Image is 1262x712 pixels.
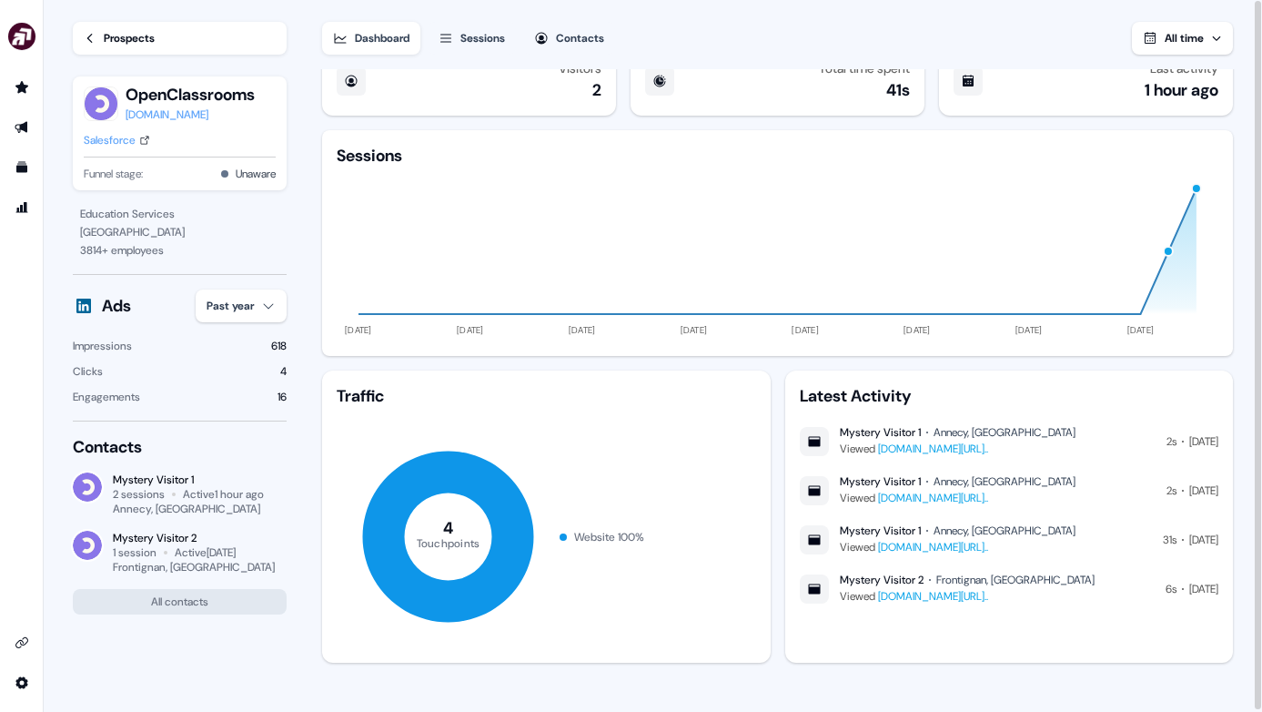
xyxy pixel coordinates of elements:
a: [DOMAIN_NAME][URL].. [878,540,988,554]
a: [DOMAIN_NAME][URL].. [878,491,988,505]
div: 2 [592,79,601,101]
button: Contacts [523,22,615,55]
div: 4 [280,362,287,381]
div: Sessions [337,145,402,167]
tspan: Touchpoints [417,535,480,550]
span: All time [1165,31,1204,46]
div: 618 [271,337,287,355]
div: 1 session [113,545,156,560]
a: Prospects [73,22,287,55]
div: [DATE] [1189,531,1218,549]
div: Frontignan, [GEOGRAPHIC_DATA] [113,560,275,575]
div: 6s [1166,580,1176,598]
div: Annecy, [GEOGRAPHIC_DATA] [934,524,1075,538]
button: OpenClassrooms [126,84,255,106]
div: Sessions [460,29,505,47]
tspan: [DATE] [1127,324,1155,336]
div: Latest Activity [800,385,1218,407]
div: Annecy, [GEOGRAPHIC_DATA] [113,502,260,516]
tspan: [DATE] [569,324,596,336]
div: Website 100 % [574,528,644,546]
a: Go to attribution [7,193,36,222]
div: Impressions [73,337,132,355]
div: Prospects [104,29,155,47]
div: Traffic [337,385,755,407]
tspan: [DATE] [1015,324,1043,336]
div: Annecy, [GEOGRAPHIC_DATA] [934,474,1075,489]
div: Contacts [73,436,287,458]
div: Dashboard [355,29,409,47]
div: Active 1 hour ago [183,487,264,502]
div: [DATE] [1189,580,1218,598]
div: Last activity [1150,61,1218,76]
div: [DATE] [1189,432,1218,451]
button: Unaware [236,165,276,183]
div: 31s [1163,531,1176,549]
div: 1 hour ago [1145,79,1218,101]
div: Contacts [556,29,604,47]
div: 2 sessions [113,487,165,502]
div: Salesforce [84,131,136,149]
div: Mystery Visitor 2 [840,573,924,587]
div: Annecy, [GEOGRAPHIC_DATA] [934,425,1075,440]
div: Mystery Visitor 1 [840,425,921,440]
button: Sessions [428,22,516,55]
tspan: [DATE] [345,324,372,336]
div: Ads [102,295,131,317]
a: [DOMAIN_NAME][URL].. [878,442,988,456]
div: Mystery Visitor 1 [113,473,264,487]
div: Mystery Visitor 1 [840,524,921,538]
div: Viewed [840,489,1075,507]
button: Dashboard [322,22,420,55]
div: 3814 + employees [80,241,279,259]
a: Salesforce [84,131,150,149]
a: Go to templates [7,153,36,182]
div: Viewed [840,440,1075,458]
button: Past year [196,290,287,322]
a: Go to integrations [7,628,36,657]
div: 16 [278,388,287,406]
tspan: [DATE] [681,324,708,336]
div: 2s [1166,482,1176,500]
div: Frontignan, [GEOGRAPHIC_DATA] [936,573,1095,587]
button: All contacts [73,589,287,615]
tspan: [DATE] [904,324,931,336]
tspan: [DATE] [457,324,484,336]
a: Go to integrations [7,668,36,697]
div: Mystery Visitor 2 [113,531,275,545]
div: Visitors [559,61,601,76]
button: All time [1132,22,1233,55]
div: 41s [886,79,910,101]
a: Go to prospects [7,73,36,102]
div: Education Services [80,205,279,223]
div: Mystery Visitor 1 [840,474,921,489]
div: [GEOGRAPHIC_DATA] [80,223,279,241]
div: Engagements [73,388,140,406]
div: Active [DATE] [175,545,236,560]
a: Go to outbound experience [7,113,36,142]
div: Viewed [840,538,1075,556]
div: Viewed [840,587,1095,605]
div: [DATE] [1189,482,1218,500]
div: Total time spent [819,61,910,76]
tspan: 4 [443,517,453,539]
div: Clicks [73,362,103,381]
a: [DOMAIN_NAME][URL].. [878,589,988,604]
div: 2s [1166,432,1176,451]
tspan: [DATE] [792,324,819,336]
span: Funnel stage: [84,165,143,183]
a: [DOMAIN_NAME] [126,106,255,124]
